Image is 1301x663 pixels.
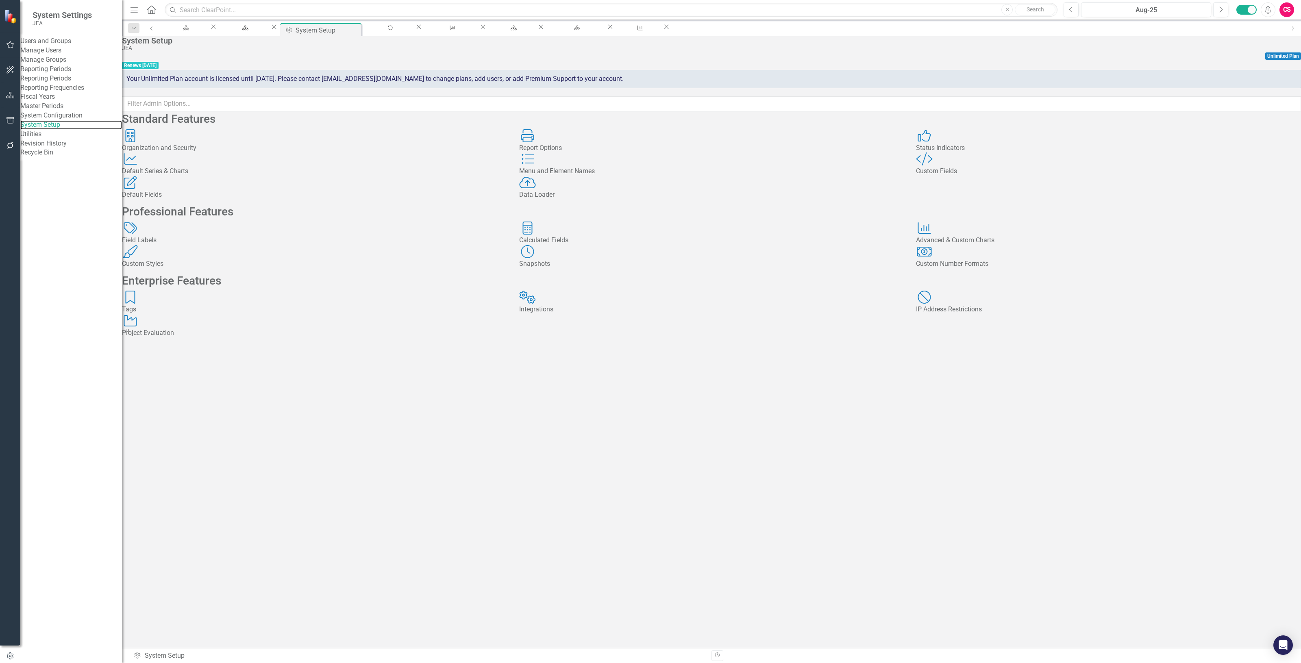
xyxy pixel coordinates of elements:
div: Reporting Periods [20,65,122,74]
div: Field Labels [122,236,507,245]
div: Tags [122,305,507,314]
div: Element Count [622,30,655,41]
img: ClearPoint Strategy [4,9,18,24]
div: System Setup [296,25,359,35]
button: CS [1279,2,1294,17]
div: Project Evaluation [122,328,507,338]
a: Welcome Page [487,23,537,33]
a: Manage Groups [20,55,122,65]
div: JEA [122,45,1297,51]
div: Report Options [519,143,904,153]
div: Custom Styles [122,259,507,269]
div: System Setup [133,651,705,661]
div: Utilities [20,130,122,139]
div: Welcome Page [494,30,529,41]
div: Welcome Page [167,30,202,41]
div: Snapshots [519,259,904,269]
a: Revision History [20,139,122,148]
div: Menu and Element Names [519,167,904,176]
a: Welcome Page [160,23,209,33]
input: Search ClearPoint... [165,3,1057,17]
a: Reporting Frequencies [20,83,122,93]
a: Master Periods [20,102,122,111]
span: Renews [DATE] [122,62,159,69]
div: System Configuration [20,111,122,120]
div: Manage Elements [430,30,472,41]
h2: Professional Features [122,206,1301,218]
div: Your Unlimited Plan account is licensed until [DATE]. Please contact [EMAIL_ADDRESS][DOMAIN_NAME]... [122,70,1301,88]
div: Manage Reports [225,30,263,41]
a: System Setup [20,120,122,130]
a: Manage Users [20,46,122,55]
div: Revision History [370,30,407,41]
div: Custom Number Formats [916,259,1301,269]
button: Aug-25 [1081,2,1211,17]
input: Filter Admin Options... [122,96,1301,111]
div: System Setup [122,36,1297,45]
a: Element Count [614,23,662,33]
a: Recycle Bin [20,148,122,157]
div: Advanced & Custom Charts [916,236,1301,245]
div: Data Loader [519,190,904,200]
div: Status Indicators [916,143,1301,153]
h2: Enterprise Features [122,275,1301,287]
a: Revision History [363,23,415,33]
a: Manage Scorecards [545,23,606,33]
a: Manage Elements [423,23,479,33]
h2: Standard Features [122,113,1301,126]
div: Calculated Fields [519,236,904,245]
button: Search [1015,4,1055,15]
span: Search [1027,6,1044,13]
small: JEA [33,20,92,26]
div: Custom Fields [916,167,1301,176]
div: Default Fields [122,190,507,200]
span: Unlimited Plan [1265,52,1301,60]
div: IP Address Restrictions [916,305,1301,314]
div: Default Series & Charts [122,167,507,176]
div: Organization and Security [122,143,507,153]
div: Aug-25 [1084,5,1208,15]
a: Fiscal Years [20,92,122,102]
div: Users and Groups [20,37,122,46]
span: System Settings [33,10,92,20]
div: Manage Scorecards [553,30,599,41]
div: Integrations [519,305,904,314]
div: Open Intercom Messenger [1273,635,1293,655]
a: Reporting Periods [20,74,122,83]
a: Manage Reports [218,23,270,33]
